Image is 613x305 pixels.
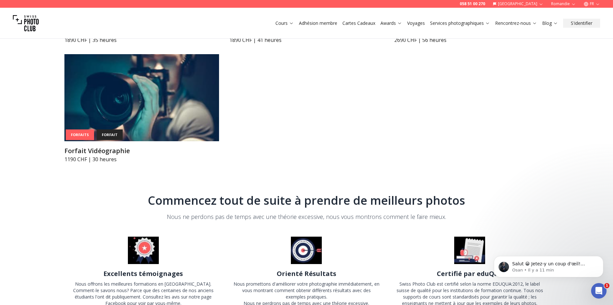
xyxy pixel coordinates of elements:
[70,194,544,207] h2: Commencez tout de suite à prendre de meilleurs photos
[604,283,609,288] span: 1
[407,20,425,26] a: Voyages
[540,19,560,28] button: Blog
[64,54,219,163] a: Forfait VidéographieForfaitsforfaitForfait Vidéographie1190 CHF | 30 heures
[103,269,183,278] h2: Excellents témoignages
[275,20,294,26] a: Cours
[64,146,219,155] h3: Forfait Vidéographie
[427,19,493,28] button: Services photographiques
[454,237,485,264] img: Certifié par eduQua
[291,237,322,264] img: Orienté Résultats
[273,19,296,28] button: Cours
[64,155,219,163] p: 1190 CHF | 30 heures
[277,269,336,278] h2: Orienté Résultats
[378,19,405,28] button: Awards
[437,269,503,278] h2: Certifié par eduQua
[64,54,219,141] img: Forfait Vidéographie
[380,20,402,26] a: Awards
[342,20,375,26] a: Cartes Cadeaux
[563,19,600,28] button: S'identifier
[493,19,540,28] button: Rencontrez-nous
[495,20,537,26] a: Rencontrez-nous
[167,213,446,221] span: Nous ne perdons pas de temps avec une théorie excessive, nous vous montrons comment le faire mieux.
[296,19,340,28] button: Adhésion membre
[299,20,337,26] a: Adhésion membre
[430,20,490,26] a: Services photographiques
[542,20,558,26] a: Blog
[591,283,607,299] iframe: Intercom live chat
[229,36,384,44] p: 1890 CHF | 41 heures
[13,10,39,36] img: Swiss photo club
[64,36,219,44] p: 1890 CHF | 35 heures
[66,130,94,140] div: Forfaits
[128,237,159,264] img: Excellents témoignages
[405,19,427,28] button: Voyages
[460,1,485,6] a: 058 51 00 270
[97,130,123,140] div: forfait
[233,281,380,300] p: Nous promettons d'améliorer votre photographie immédiatement, en vous montrant comment obtenir di...
[484,242,613,288] iframe: Intercom notifications message
[394,36,549,44] p: 2690 CHF | 56 heures
[340,19,378,28] button: Cartes Cadeaux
